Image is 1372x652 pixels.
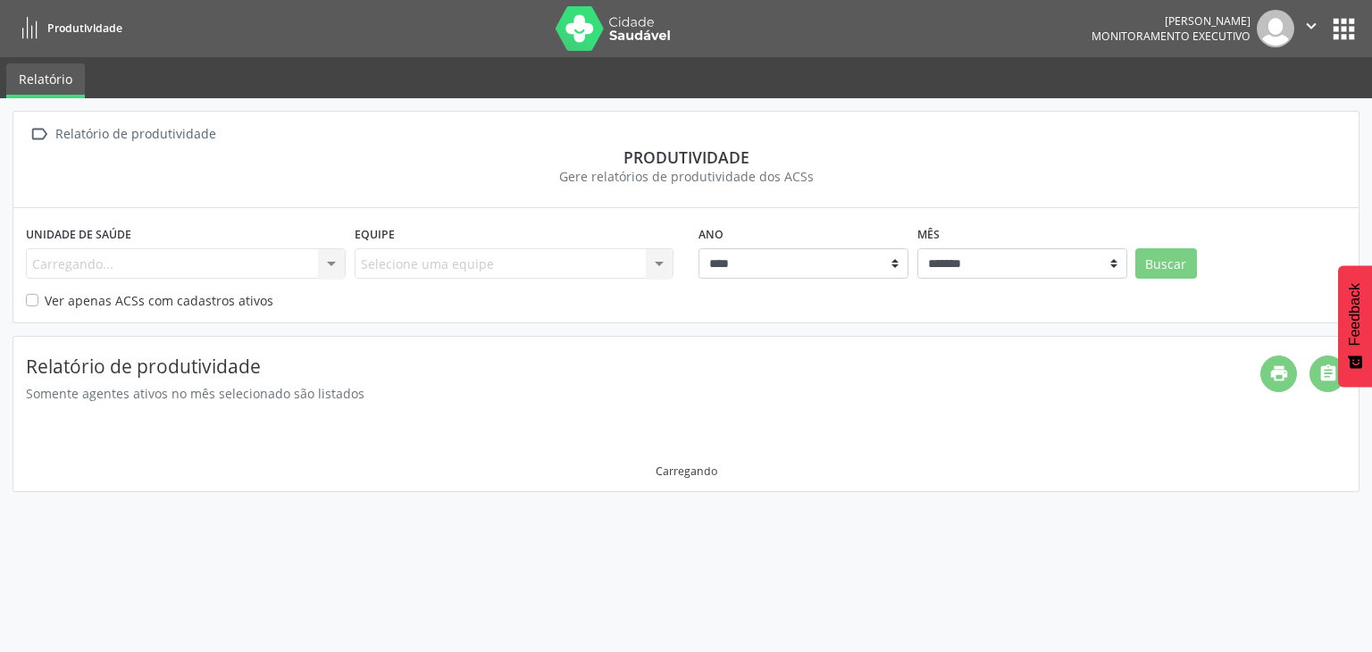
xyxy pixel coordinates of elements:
label: Mês [917,221,940,248]
div: Produtividade [26,147,1346,167]
a: Produtividade [13,13,122,43]
label: Ano [699,221,724,248]
i:  [1301,16,1321,36]
a: Relatório [6,63,85,98]
div: Carregando [656,464,717,479]
button:  [1294,10,1328,47]
button: Feedback - Mostrar pesquisa [1338,265,1372,387]
label: Unidade de saúde [26,221,131,248]
label: Equipe [355,221,395,248]
button: apps [1328,13,1359,45]
img: img [1257,10,1294,47]
i:  [26,121,52,147]
div: Gere relatórios de produtividade dos ACSs [26,167,1346,186]
label: Ver apenas ACSs com cadastros ativos [45,291,273,310]
a:  Relatório de produtividade [26,121,219,147]
div: Relatório de produtividade [52,121,219,147]
span: Monitoramento Executivo [1092,29,1251,44]
div: [PERSON_NAME] [1092,13,1251,29]
span: Produtividade [47,21,122,36]
div: Somente agentes ativos no mês selecionado são listados [26,384,1260,403]
button: Buscar [1135,248,1197,279]
span: Feedback [1347,283,1363,346]
h4: Relatório de produtividade [26,355,1260,378]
